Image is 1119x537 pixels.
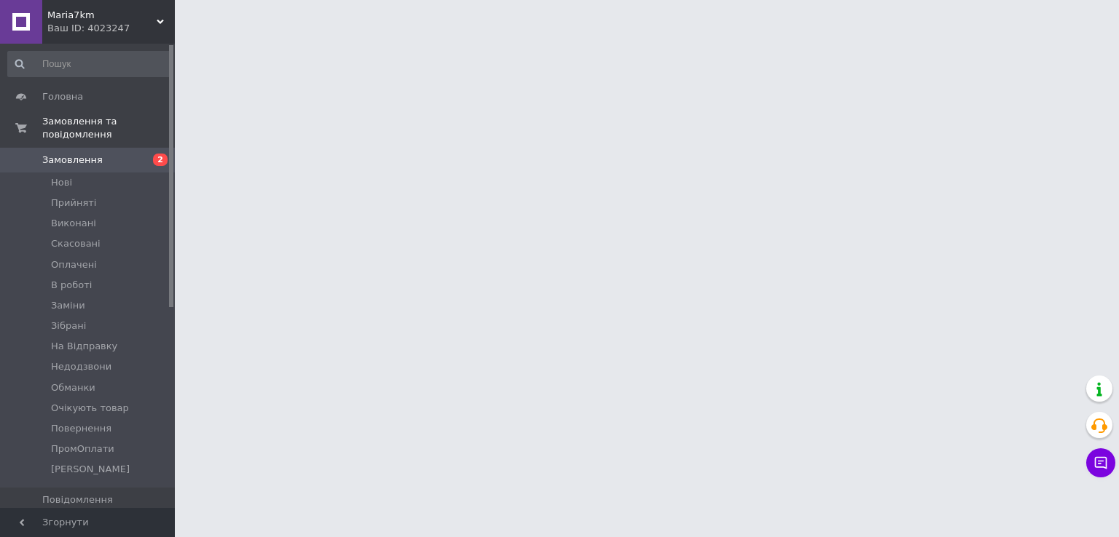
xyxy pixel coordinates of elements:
[51,176,72,189] span: Нові
[51,340,117,353] span: На Відправку
[51,360,111,373] span: Недодзвони
[7,51,172,77] input: Пошук
[42,115,175,141] span: Замовлення та повідомлення
[51,279,92,292] span: В роботі
[51,258,97,271] span: Оплачені
[47,9,157,22] span: Maria7km
[51,442,114,456] span: ПромОплати
[51,196,96,210] span: Прийняті
[42,493,113,506] span: Повідомлення
[51,402,129,415] span: Очікують товар
[51,299,85,312] span: Заміни
[51,422,111,435] span: Повернення
[51,381,95,394] span: Обманки
[42,90,83,103] span: Головна
[1086,448,1115,477] button: Чат з покупцем
[42,154,103,167] span: Замовлення
[51,237,101,250] span: Скасовані
[51,319,86,333] span: Зібрані
[51,217,96,230] span: Виконані
[153,154,168,166] span: 2
[51,463,130,476] span: [PERSON_NAME]
[47,22,175,35] div: Ваш ID: 4023247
